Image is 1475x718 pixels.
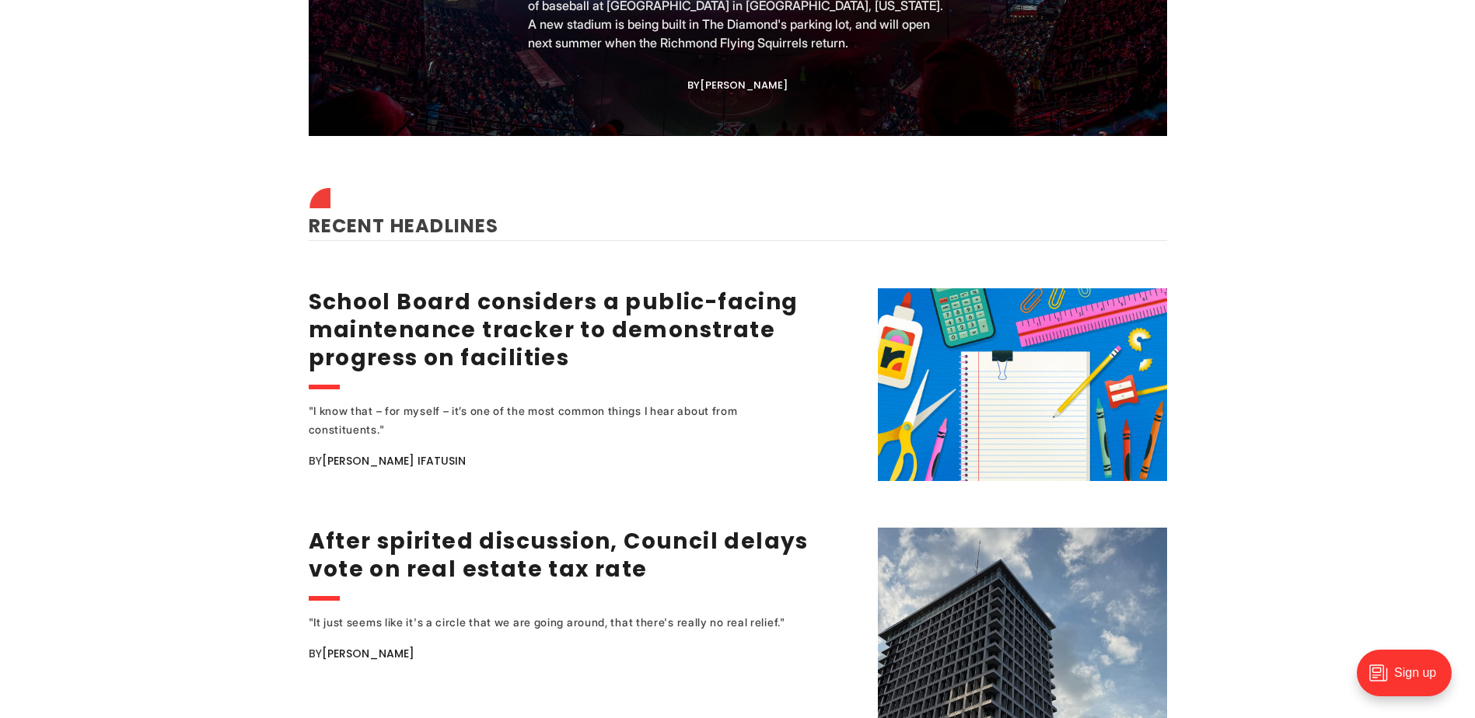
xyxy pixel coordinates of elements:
[309,644,858,663] div: By
[309,192,1167,240] h2: Recent Headlines
[309,526,809,584] a: After spirited discussion, Council delays vote on real estate tax rate
[878,288,1167,481] img: School Board considers a public-facing maintenance tracker to demonstrate progress on facilities
[700,78,788,92] a: [PERSON_NAME]
[322,453,466,469] a: [PERSON_NAME] Ifatusin
[1344,642,1475,718] iframe: portal-trigger
[309,402,814,439] div: "I know that – for myself – it’s one of the most common things I hear about from constituents."
[309,613,814,632] div: "It just seems like it's a circle that we are going around, that there's really no real relief."
[687,79,788,91] div: By
[309,451,858,470] div: By
[322,646,414,661] a: [PERSON_NAME]
[309,287,799,373] a: School Board considers a public-facing maintenance tracker to demonstrate progress on facilities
